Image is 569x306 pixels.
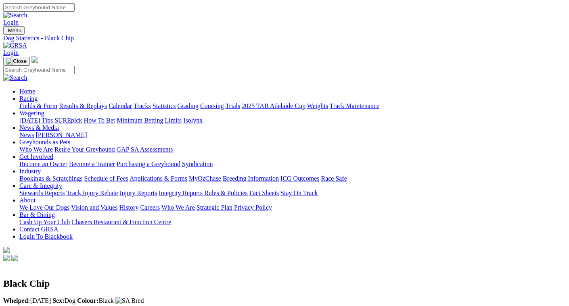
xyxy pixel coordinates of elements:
a: Results & Replays [59,102,107,109]
button: Toggle navigation [3,57,30,66]
img: GRSA [3,42,27,49]
a: Stewards Reports [19,189,65,196]
img: Close [6,58,27,65]
a: Become an Owner [19,160,67,167]
a: 2025 TAB Adelaide Cup [242,102,305,109]
a: Greyhounds as Pets [19,139,70,146]
a: Calendar [109,102,132,109]
a: News & Media [19,124,59,131]
img: twitter.svg [11,255,18,261]
a: We Love Our Dogs [19,204,69,211]
a: History [119,204,138,211]
a: Bookings & Scratchings [19,175,82,182]
div: Greyhounds as Pets [19,146,566,153]
div: Get Involved [19,160,566,168]
a: Fact Sheets [249,189,279,196]
a: Tracks [134,102,151,109]
a: Login [3,19,19,26]
a: Integrity Reports [159,189,203,196]
b: Whelped: [3,297,30,304]
a: Privacy Policy [234,204,272,211]
a: Vision and Values [71,204,117,211]
input: Search [3,66,75,74]
a: Wagering [19,110,44,117]
a: [DATE] Tips [19,117,53,124]
a: Injury Reports [119,189,157,196]
div: News & Media [19,131,566,139]
a: About [19,197,36,204]
a: GAP SA Assessments [117,146,173,153]
a: Bar & Dining [19,211,55,218]
a: Applications & Forms [130,175,187,182]
a: Careers [140,204,160,211]
span: Black [77,297,114,304]
a: Track Injury Rebate [66,189,118,196]
span: Menu [8,27,21,33]
a: Retire Your Greyhound [54,146,115,153]
div: Industry [19,175,566,182]
button: Toggle navigation [3,26,25,35]
a: Stay On Track [280,189,318,196]
a: Cash Up Your Club [19,219,70,225]
a: Syndication [182,160,213,167]
a: Strategic Plan [197,204,232,211]
a: Contact GRSA [19,226,58,233]
b: Sex: [52,297,64,304]
a: Coursing [200,102,224,109]
a: MyOzChase [189,175,221,182]
img: facebook.svg [3,255,10,261]
img: Search [3,74,27,81]
a: How To Bet [84,117,115,124]
a: Minimum Betting Limits [117,117,182,124]
a: Breeding Information [223,175,279,182]
div: Care & Integrity [19,189,566,197]
a: Chasers Restaurant & Function Centre [71,219,171,225]
span: [DATE] [3,297,51,304]
a: Racing [19,95,38,102]
a: Login [3,49,19,56]
div: Racing [19,102,566,110]
span: Dog [52,297,75,304]
div: About [19,204,566,211]
a: Grading [178,102,199,109]
a: Trials [225,102,240,109]
a: Get Involved [19,153,53,160]
a: Purchasing a Greyhound [117,160,180,167]
h2: Black Chip [3,278,566,289]
a: Schedule of Fees [84,175,128,182]
a: Race Safe [321,175,347,182]
a: News [19,131,34,138]
b: Colour: [77,297,98,304]
img: SA Bred [115,297,144,304]
a: Track Maintenance [330,102,379,109]
img: logo-grsa-white.png [31,56,38,63]
a: Industry [19,168,41,175]
img: logo-grsa-white.png [3,247,10,253]
a: Rules & Policies [204,189,248,196]
input: Search [3,3,75,12]
a: ICG Outcomes [280,175,319,182]
a: Who We Are [19,146,53,153]
div: Bar & Dining [19,219,566,226]
a: Who We Are [161,204,195,211]
a: Care & Integrity [19,182,62,189]
a: Home [19,88,35,95]
a: Isolynx [183,117,203,124]
img: Search [3,12,27,19]
a: Login To Blackbook [19,233,73,240]
a: Weights [307,102,328,109]
div: Wagering [19,117,566,124]
a: Become a Trainer [69,160,115,167]
a: Fields & Form [19,102,57,109]
a: Dog Statistics - Black Chip [3,35,566,42]
a: Statistics [153,102,176,109]
a: SUREpick [54,117,82,124]
a: [PERSON_NAME] [36,131,87,138]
